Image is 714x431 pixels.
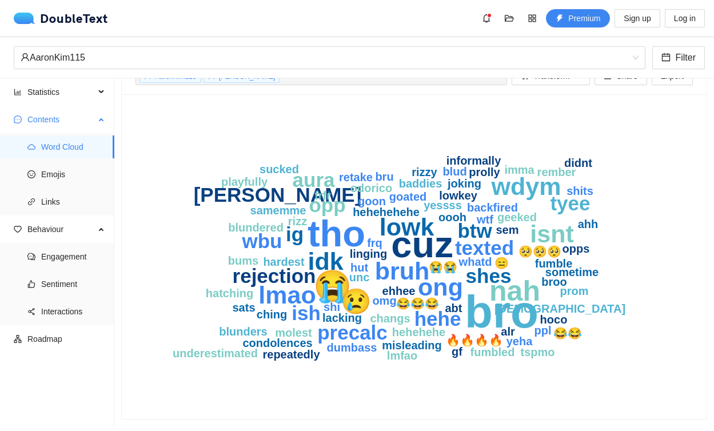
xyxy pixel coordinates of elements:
button: Log in [665,9,705,27]
text: aura [293,169,335,191]
text: 😂😂 [553,326,582,340]
text: dumbass [327,341,377,354]
span: link [27,198,35,206]
text: baddies [399,177,442,190]
span: Premium [568,12,600,25]
span: AaronKim115 [155,73,197,81]
span: like [27,280,35,288]
text: 😂😂😂 [396,297,439,310]
text: prolly [469,166,500,178]
text: blud [442,165,466,178]
text: ppl [534,324,552,337]
span: folder-open [501,14,518,23]
text: idk [308,248,343,275]
text: fumbled [470,346,515,358]
text: hoco [540,313,568,326]
text: hehehehehe [353,206,420,218]
text: prom [560,285,589,297]
text: playfully [221,175,268,188]
span: [PERSON_NAME] [219,73,276,81]
text: bro [465,286,539,337]
text: ehhee [382,285,416,297]
text: repeatedly [262,348,320,361]
span: Statistics [27,81,95,103]
span: Sentiment [41,273,105,296]
text: gf [452,345,462,358]
button: appstore [523,9,541,27]
span: apartment [14,335,22,343]
text: wbu [242,230,282,252]
text: broo [541,276,567,288]
text: misleading [382,339,441,352]
text: cuz [391,224,453,265]
text: wtf [476,213,493,226]
span: thunderbolt [556,14,564,23]
span: heart [14,225,22,233]
text: yeha [506,335,533,348]
text: retake [339,171,373,183]
span: Roadmap [27,328,105,350]
text: bru [375,170,393,183]
span: bar-chart [14,88,22,96]
text: shes [466,265,512,287]
text: ong [418,273,463,301]
span: calendar [661,53,671,63]
text: ahh [578,218,599,230]
span: Contents [27,108,95,131]
text: yessss [424,199,462,211]
span: Interactions [41,300,105,323]
span: Links [41,190,105,213]
text: odorico [350,182,392,194]
text: lmao [258,281,316,309]
text: sucked [260,163,299,175]
text: ish [292,302,321,324]
text: linging [350,248,388,260]
text: btw [457,220,492,242]
text: isnt [530,220,573,248]
div: AaronKim115 [21,47,628,69]
text: tyee [550,192,590,214]
button: folder-open [500,9,518,27]
text: lowk [380,213,434,241]
text: joking [447,177,481,190]
text: tho [308,213,365,254]
text: underestimated [173,347,258,360]
button: calendarFilter [652,46,705,69]
span: Engagement [41,245,105,268]
text: abt [445,302,462,314]
text: didnt [564,157,592,169]
span: message [14,115,22,123]
span: appstore [524,14,541,23]
img: logo [14,13,40,24]
text: [PERSON_NAME] [194,183,362,206]
text: rizzy [412,166,437,178]
text: [DEMOGRAPHIC_DATA] [494,302,625,315]
text: backfired [467,201,518,214]
text: whatd [458,256,492,268]
text: oooh [438,211,466,224]
text: sats [232,301,255,314]
span: Sign up [624,12,651,25]
span: Filter [675,50,696,65]
a: logoDoubleText [14,13,108,24]
text: blunders [219,325,267,338]
text: imma [504,163,534,176]
text: goated [389,190,427,203]
span: Emojis [41,163,105,186]
text: wdym [491,173,561,200]
text: sometime [545,266,599,278]
span: Behaviour [27,218,95,241]
text: 🥺🥺🥺 [518,245,561,258]
span: share-alt [27,308,35,316]
text: lowkey [439,189,478,202]
text: samemme [250,204,306,217]
text: 😭😭 [429,260,457,274]
text: rejection [233,265,316,287]
text: bruh [375,257,430,285]
span: user [21,53,30,62]
span: Word Cloud [41,135,105,158]
button: thunderboltPremium [546,9,610,27]
button: bell [477,9,496,27]
text: opps [563,242,590,255]
text: molest [275,326,312,339]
